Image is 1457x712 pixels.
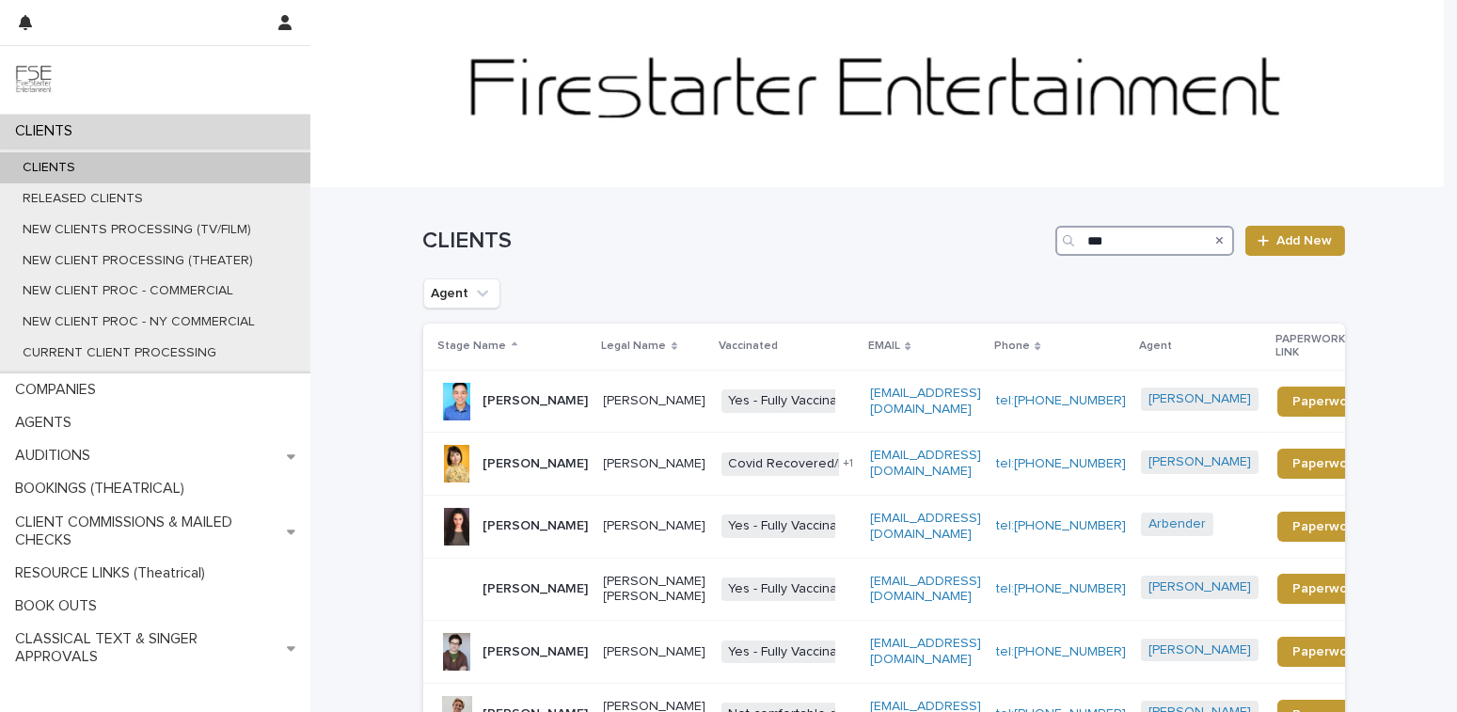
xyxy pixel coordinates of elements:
p: CLIENTS [8,122,87,140]
p: AUDITIONS [8,447,105,465]
a: Paperwork [1277,512,1374,542]
span: Paperwork [1292,582,1359,595]
p: BOOK OUTS [8,597,112,615]
a: [EMAIL_ADDRESS][DOMAIN_NAME] [870,512,981,541]
tr: [PERSON_NAME][PERSON_NAME]Yes - Fully Vaccinated[EMAIL_ADDRESS][DOMAIN_NAME]tel:[PHONE_NUMBER][PE... [423,370,1405,433]
tr: [PERSON_NAME][PERSON_NAME]Yes - Fully Vaccinated[EMAIL_ADDRESS][DOMAIN_NAME]tel:[PHONE_NUMBER]Arb... [423,495,1405,558]
p: CURRENT CLIENT PROCESSING [8,345,231,361]
span: Add New [1277,234,1333,247]
p: NEW CLIENT PROC - NY COMMERCIAL [8,314,270,330]
span: Paperwork [1292,395,1359,408]
a: tel:[PHONE_NUMBER] [996,519,1126,532]
a: [EMAIL_ADDRESS][DOMAIN_NAME] [870,449,981,478]
a: [PERSON_NAME] [1148,642,1251,658]
p: COMPANIES [8,381,111,399]
p: [PERSON_NAME] [604,644,706,660]
img: 9JgRvJ3ETPGCJDhvPVA5 [15,61,53,99]
p: CLIENTS [8,160,90,176]
span: Paperwork [1292,457,1359,470]
p: AGENTS [8,414,87,432]
p: [PERSON_NAME] [483,518,589,534]
a: [PERSON_NAME] [1148,391,1251,407]
a: Paperwork [1277,637,1374,667]
a: tel:[PHONE_NUMBER] [996,394,1126,407]
input: Search [1055,226,1234,256]
p: BOOKINGS (THEATRICAL) [8,480,199,498]
p: EMAIL [868,336,900,356]
p: NEW CLIENT PROCESSING (THEATER) [8,253,268,269]
span: Paperwork [1292,520,1359,533]
p: [PERSON_NAME] [604,456,706,472]
p: Stage Name [438,336,507,356]
p: RELEASED CLIENTS [8,191,158,207]
span: Yes - Fully Vaccinated [721,389,865,413]
tr: [PERSON_NAME][PERSON_NAME] [PERSON_NAME]Yes - Fully Vaccinated[EMAIL_ADDRESS][DOMAIN_NAME]tel:[PH... [423,558,1405,621]
a: tel:[PHONE_NUMBER] [996,582,1126,595]
span: Yes - Fully Vaccinated [721,578,865,601]
a: [EMAIL_ADDRESS][DOMAIN_NAME] [870,637,981,666]
span: Yes - Fully Vaccinated [721,641,865,664]
a: tel:[PHONE_NUMBER] [996,457,1126,470]
a: Arbender [1148,516,1206,532]
a: Paperwork [1277,387,1374,417]
a: tel:[PHONE_NUMBER] [996,645,1126,658]
a: [EMAIL_ADDRESS][DOMAIN_NAME] [870,387,981,416]
p: [PERSON_NAME] [483,644,589,660]
span: Yes - Fully Vaccinated [721,514,865,538]
p: CLIENT COMMISSIONS & MAILED CHECKS [8,514,287,549]
p: Vaccinated [720,336,779,356]
p: [PERSON_NAME] [483,456,589,472]
a: [EMAIL_ADDRESS][DOMAIN_NAME] [870,575,981,604]
button: Agent [423,278,500,309]
p: NEW CLIENT PROC - COMMERCIAL [8,283,248,299]
p: Phone [994,336,1030,356]
a: [PERSON_NAME] [1148,454,1251,470]
p: CLASSICAL TEXT & SINGER APPROVALS [8,630,287,666]
span: + 1 [843,458,853,469]
a: [PERSON_NAME] [1148,579,1251,595]
p: [PERSON_NAME] [604,518,706,534]
p: [PERSON_NAME] [604,393,706,409]
tr: [PERSON_NAME][PERSON_NAME]Covid Recovered/Naturally Immune+1[EMAIL_ADDRESS][DOMAIN_NAME]tel:[PHON... [423,433,1405,496]
p: Agent [1139,336,1172,356]
p: PAPERWORK LINK [1275,329,1364,364]
a: Paperwork [1277,449,1374,479]
span: Paperwork [1292,645,1359,658]
p: [PERSON_NAME] [483,393,589,409]
p: [PERSON_NAME] [483,581,589,597]
p: NEW CLIENTS PROCESSING (TV/FILM) [8,222,266,238]
h1: CLIENTS [423,228,1049,255]
p: RESOURCE LINKS (Theatrical) [8,564,220,582]
a: Paperwork [1277,574,1374,604]
p: [PERSON_NAME] [PERSON_NAME] [604,574,706,606]
span: Covid Recovered/Naturally Immune [721,452,950,476]
p: Legal Name [602,336,667,356]
a: Add New [1245,226,1344,256]
tr: [PERSON_NAME][PERSON_NAME]Yes - Fully Vaccinated[EMAIL_ADDRESS][DOMAIN_NAME]tel:[PHONE_NUMBER][PE... [423,621,1405,684]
